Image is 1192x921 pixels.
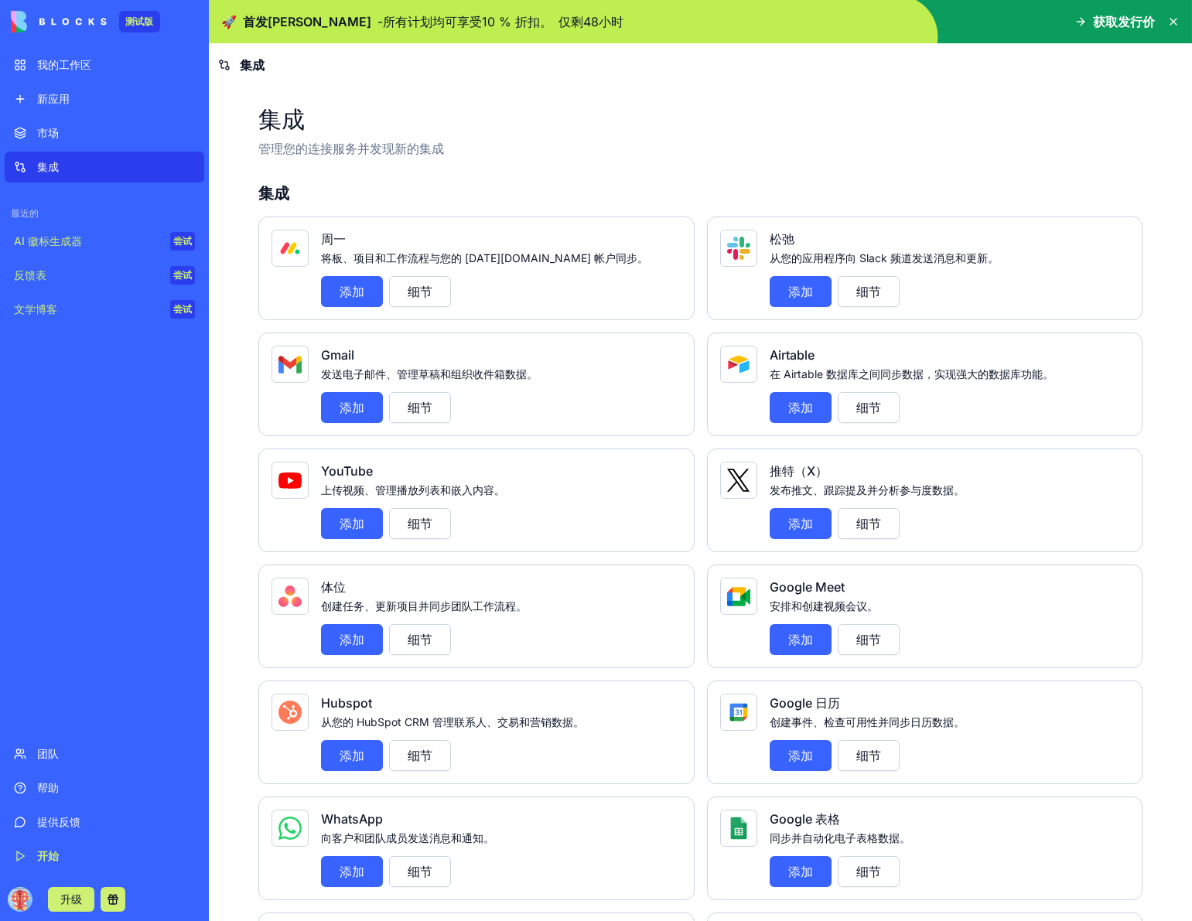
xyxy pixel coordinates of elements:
font: 细节 [856,400,881,415]
font: 48 [583,14,599,29]
font: 尝试 [173,303,192,315]
font: 安排和创建视频会议。 [770,599,878,612]
font: 向客户和团队成员发送消息和通知。 [321,831,494,844]
a: 文学博客尝试 [5,294,204,325]
font: 添加 [340,748,364,763]
font: 获取发行价 [1093,14,1155,29]
font: Airtable [770,347,815,363]
font: 尝试 [173,269,192,281]
button: 细节 [389,392,451,423]
font: 添加 [340,864,364,879]
font: 发送电子邮件、管理草稿和组织收件箱数据。 [321,367,538,380]
font: - [377,14,383,29]
a: 团队 [5,739,204,769]
button: 细节 [389,508,451,539]
a: 提供反馈 [5,807,204,837]
font: 我的工作区 [37,58,91,71]
font: 创建任务、更新项目并同步团队工作流程。 [321,599,527,612]
font: 从您的 HubSpot CRM 管理联系人、交易和营销数据。 [321,715,584,728]
font: 测试版 [125,15,154,27]
font: 10 % 折扣。 [482,14,552,29]
font: 发布推文、跟踪提及并分析参与度数据。 [770,483,965,496]
a: 市场 [5,118,204,148]
font: 所有计划均可享受 [383,14,482,29]
font: 市场 [37,126,59,139]
font: 创建事件、检查可用性并同步日历数据。 [770,715,965,728]
font: 集成 [258,105,305,133]
font: 细节 [856,284,881,299]
a: 我的工作区 [5,49,204,80]
font: 同步并自动化电子表格数据。 [770,831,910,844]
font: 集成 [37,160,59,173]
font: 推特（X） [770,463,828,479]
font: Hubspot [321,695,372,711]
font: AI 徽标生成器 [14,234,82,247]
button: 添加 [770,740,832,771]
button: 细节 [838,508,900,539]
font: Google 表格 [770,811,840,827]
font: 开始 [37,849,59,862]
button: 细节 [389,740,451,771]
font: 在 Airtable 数据库之间同步数据，实现强大的数据库功能。 [770,367,1054,380]
font: Google 日历 [770,695,840,711]
button: 添加 [321,276,383,307]
button: 细节 [389,276,451,307]
font: 细节 [408,632,432,647]
font: 首发[PERSON_NAME] [243,14,371,29]
a: 开始 [5,841,204,872]
font: 细节 [856,516,881,531]
font: 小时 [599,14,623,29]
font: 添加 [340,400,364,415]
font: 新应用 [37,92,70,105]
a: 集成 [5,152,204,182]
button: 细节 [389,856,451,887]
a: 升级 [48,891,94,906]
font: 细节 [408,400,432,415]
font: YouTube [321,463,373,479]
a: 新应用 [5,84,204,114]
font: 细节 [856,748,881,763]
font: 最近的 [11,207,39,219]
font: 添加 [788,400,813,415]
font: 上传视频、管理播放列表和嵌入内容。 [321,483,505,496]
button: 细节 [838,856,900,887]
button: 细节 [838,740,900,771]
font: 添加 [788,516,813,531]
font: 团队 [37,747,59,760]
button: 细节 [838,276,900,307]
img: ACg8ocJCXURByJWfvDGMf0mQn-SdRk6VbntgVl70zAuqCBrVqYYq-cozdg=s96-c [8,887,32,912]
font: 集成 [258,184,289,203]
font: 周一 [321,231,346,247]
font: 添加 [788,864,813,879]
font: WhatsApp [321,811,383,827]
font: 添加 [788,748,813,763]
button: 添加 [321,740,383,771]
font: 细节 [856,632,881,647]
font: 细节 [408,748,432,763]
a: 反馈表尝试 [5,260,204,291]
font: 反馈表 [14,268,46,281]
button: 细节 [838,624,900,655]
button: 添加 [770,624,832,655]
a: 帮助 [5,773,204,803]
a: AI 徽标生成器尝试 [5,226,204,257]
font: 添加 [788,632,813,647]
button: 添加 [321,392,383,423]
font: 文学博客 [14,302,57,316]
font: Gmail [321,347,354,363]
font: 添加 [340,516,364,531]
button: 添加 [321,856,383,887]
font: 从您的应用程序向 Slack 频道发送消息和更新。 [770,251,999,264]
button: 添加 [770,508,832,539]
button: 添加 [321,508,383,539]
img: 标识 [11,11,107,32]
button: 细节 [389,624,451,655]
button: 添加 [321,624,383,655]
font: 升级 [60,892,82,906]
font: 细节 [408,864,432,879]
font: Google Meet [770,579,845,595]
font: 🚀 [221,14,237,29]
button: 细节 [838,392,900,423]
font: 提供反馈 [37,815,80,828]
font: 细节 [408,284,432,299]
